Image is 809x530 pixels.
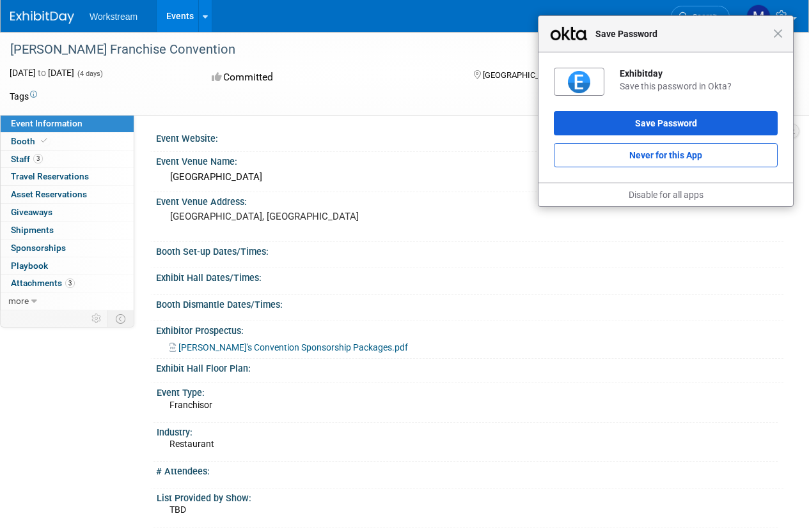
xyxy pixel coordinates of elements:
[773,29,783,38] span: Close
[6,38,718,61] div: [PERSON_NAME] Franchise Convention
[178,342,408,352] span: [PERSON_NAME]'s Convention Sponsorship Packages.pdf
[483,70,643,80] span: [GEOGRAPHIC_DATA], [GEOGRAPHIC_DATA]
[156,192,783,208] div: Event Venue Address:
[156,295,783,311] div: Booth Dismantle Dates/Times:
[629,190,703,200] a: Disable for all apps
[156,359,783,375] div: Exhibit Hall Floor Plan:
[620,80,778,92] div: Save this password in Okta?
[688,12,718,22] span: Search
[157,383,778,399] div: Event Type:
[33,154,43,163] span: 3
[11,154,43,164] span: Staff
[11,136,50,146] span: Booth
[1,151,134,168] a: Staff3
[11,189,87,199] span: Asset Reservations
[554,111,778,135] button: Save Password
[169,342,408,352] a: [PERSON_NAME]'s Convention Sponsorship Packages.pdf
[108,310,134,327] td: Toggle Event Tabs
[1,186,134,203] a: Asset Reservations
[1,168,134,185] a: Travel Reservations
[170,211,404,222] pre: [GEOGRAPHIC_DATA], [GEOGRAPHIC_DATA]
[156,152,783,168] div: Event Venue Name:
[11,261,48,271] span: Playbook
[1,222,134,239] a: Shipments
[65,278,75,288] span: 3
[156,462,783,478] div: # Attendees:
[11,171,89,181] span: Travel Reservations
[10,11,74,24] img: ExhibitDay
[11,278,75,288] span: Attachments
[11,118,82,128] span: Event Information
[156,242,783,258] div: Booth Set-up Dates/Times:
[1,257,134,275] a: Playbook
[620,68,778,79] div: Exhibitday
[169,400,212,410] span: Franchisor
[166,167,774,187] div: [GEOGRAPHIC_DATA]
[157,488,778,504] div: List Provided by Show:
[156,129,783,145] div: Event Website:
[1,292,134,310] a: more
[11,207,52,217] span: Giveaways
[41,137,47,144] i: Booth reservation complete
[1,115,134,132] a: Event Information
[554,143,778,167] button: Never for this App
[568,71,590,93] img: 7sAAAAGSURBVAMAVgBCuSj2Hb8AAAAASUVORK5CYII=
[208,66,453,89] div: Committed
[76,70,103,78] span: (4 days)
[1,239,134,257] a: Sponsorships
[746,4,771,29] img: Makenna Clark
[169,439,214,449] span: Restaurant
[36,68,48,78] span: to
[1,275,134,292] a: Attachments3
[90,11,137,22] span: Workstream
[1,133,134,150] a: Booth
[589,26,773,42] span: Save Password
[10,90,37,103] td: Tags
[156,321,783,337] div: Exhibitor Prospectus:
[11,243,66,253] span: Sponsorships
[10,68,74,78] span: [DATE] [DATE]
[1,204,134,221] a: Giveaways
[157,423,778,439] div: Industry:
[86,310,108,327] td: Personalize Event Tab Strip
[156,268,783,284] div: Exhibit Hall Dates/Times:
[671,6,730,28] a: Search
[8,296,29,306] span: more
[169,504,186,515] span: TBD
[11,225,54,235] span: Shipments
